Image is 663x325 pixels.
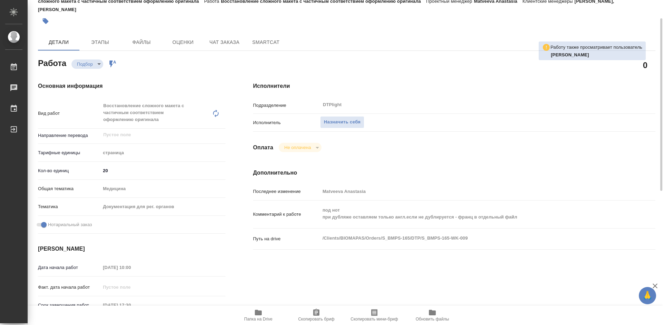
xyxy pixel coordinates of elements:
[100,166,225,176] input: ✎ Введи что-нибудь
[282,145,313,150] button: Не оплачена
[320,116,364,128] button: Назначить себя
[38,302,100,309] p: Срок завершения работ
[253,235,320,242] p: Путь на drive
[84,38,117,47] span: Этапы
[253,211,320,218] p: Комментарий к работе
[48,221,92,228] span: Нотариальный заказ
[38,185,100,192] p: Общая тематика
[416,317,449,322] span: Обновить файлы
[100,201,225,213] div: Документация для рег. органов
[253,143,273,152] h4: Оплата
[100,147,225,159] div: страница
[403,306,461,325] button: Обновить файлы
[551,52,642,58] p: Васильева Ольга
[100,262,161,272] input: Пустое поле
[208,38,241,47] span: Чат заказа
[38,264,100,271] p: Дата начала работ
[42,38,75,47] span: Детали
[100,282,161,292] input: Пустое поле
[38,245,225,253] h4: [PERSON_NAME]
[38,149,100,156] p: Тарифные единицы
[253,119,320,126] p: Исполнитель
[253,169,655,177] h4: Дополнительно
[249,38,282,47] span: SmartCat
[639,287,656,304] button: 🙏
[320,186,622,196] input: Пустое поле
[253,188,320,195] p: Последнее изменение
[38,203,100,210] p: Тематика
[253,102,320,109] p: Подразделение
[166,38,200,47] span: Оценки
[38,56,66,69] h2: Работа
[229,306,287,325] button: Папка на Drive
[103,131,209,139] input: Пустое поле
[345,306,403,325] button: Скопировать мини-бриф
[320,232,622,244] textarea: /Clients/BIOMAPAS/Orders/S_BMPS-165/DTP/S_BMPS-165-WK-009
[643,59,647,71] h2: 0
[38,284,100,291] p: Факт. дата начала работ
[324,118,361,126] span: Назначить себя
[38,132,100,139] p: Направление перевода
[75,61,95,67] button: Подбор
[253,82,655,90] h4: Исполнители
[350,317,398,322] span: Скопировать мини-бриф
[551,52,589,57] b: [PERSON_NAME]
[125,38,158,47] span: Файлы
[279,143,321,152] div: Подбор
[287,306,345,325] button: Скопировать бриф
[320,204,622,223] textarea: под нот при дубляже оставляем только англ.если не дублируется - франц в отдельный файл
[38,13,53,29] button: Добавить тэг
[100,183,225,195] div: Медицина
[244,317,272,322] span: Папка на Drive
[38,167,100,174] p: Кол-во единиц
[100,300,161,310] input: Пустое поле
[38,110,100,117] p: Вид работ
[38,82,225,90] h4: Основная информация
[642,288,653,303] span: 🙏
[71,59,103,69] div: Подбор
[298,317,334,322] span: Скопировать бриф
